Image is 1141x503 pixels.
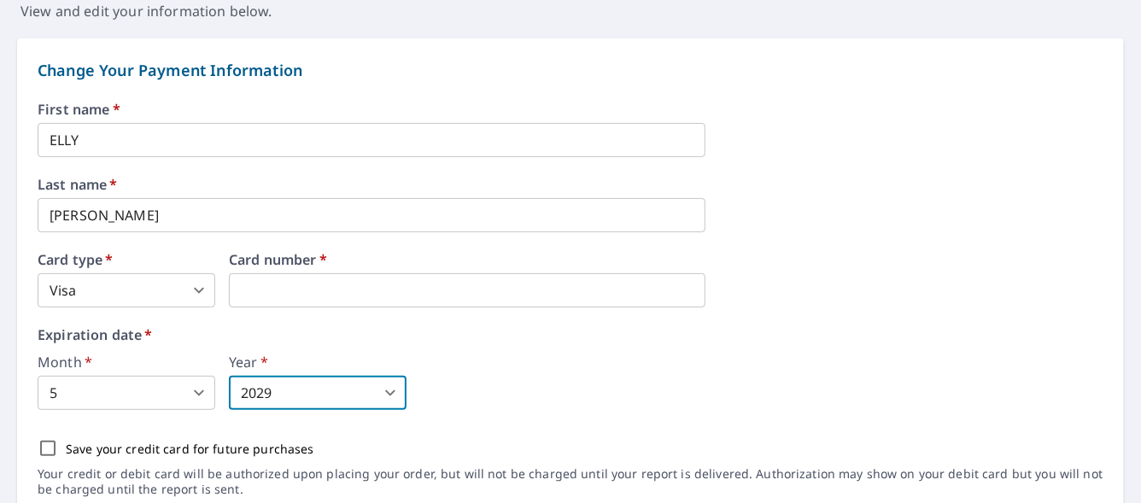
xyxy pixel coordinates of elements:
[38,328,1103,342] label: Expiration date
[38,59,1103,82] p: Change Your Payment Information
[38,376,215,410] div: 5
[229,355,407,369] label: Year
[38,355,215,369] label: Month
[38,466,1103,497] p: Your credit or debit card will be authorized upon placing your order, but will not be charged unt...
[38,273,215,307] div: Visa
[38,102,1103,116] label: First name
[229,273,705,307] iframe: secure payment field
[38,178,1103,191] label: Last name
[229,376,407,410] div: 2029
[66,440,314,458] p: Save your credit card for future purchases
[38,253,215,266] label: Card type
[229,253,705,266] label: Card number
